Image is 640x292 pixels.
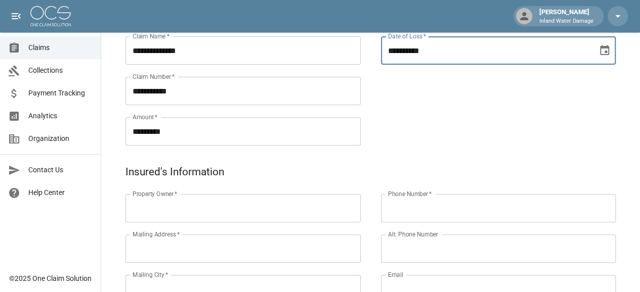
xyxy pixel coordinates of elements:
div: © 2025 One Claim Solution [9,273,92,283]
label: Mailing City [133,270,168,279]
span: Claims [28,42,93,53]
span: Help Center [28,187,93,198]
p: Inland Water Damage [539,17,593,26]
span: Organization [28,133,93,144]
span: Collections [28,65,93,76]
span: Contact Us [28,165,93,175]
label: Alt. Phone Number [388,230,438,238]
label: Date of Loss [388,32,426,40]
label: Mailing Address [133,230,180,238]
label: Property Owner [133,189,178,198]
label: Claim Number [133,72,175,81]
label: Claim Name [133,32,169,40]
label: Phone Number [388,189,432,198]
button: Choose date [594,40,615,61]
span: Payment Tracking [28,88,93,99]
img: ocs-logo-white-transparent.png [30,6,71,26]
label: Email [388,270,403,279]
button: open drawer [6,6,26,26]
label: Amount [133,113,158,121]
span: Analytics [28,111,93,121]
div: [PERSON_NAME] [535,7,598,25]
